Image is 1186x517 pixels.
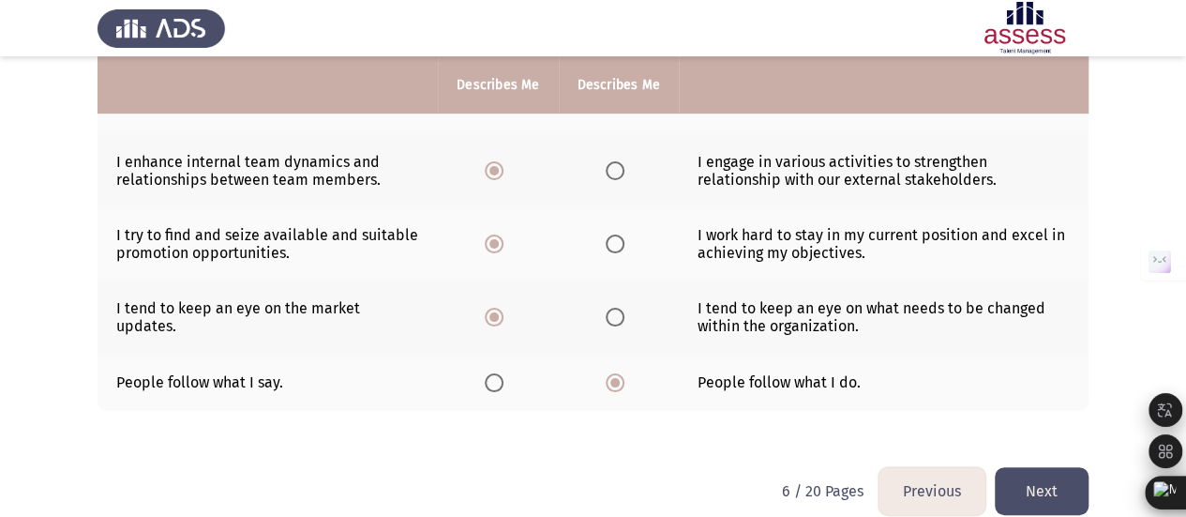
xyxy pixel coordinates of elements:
[679,134,1088,207] td: I engage in various activities to strengthen relationship with our external stakeholders.
[485,308,511,326] mat-radio-group: Select an option
[438,56,558,114] th: Describes Me
[485,373,511,390] mat-radio-group: Select an option
[995,467,1088,515] button: load next page
[606,373,632,390] mat-radio-group: Select an option
[606,308,632,326] mat-radio-group: Select an option
[98,207,438,281] td: I try to find and seize available and suitable promotion opportunities.
[485,235,511,252] mat-radio-group: Select an option
[679,354,1088,411] td: People follow what I do.
[98,134,438,207] td: I enhance internal team dynamics and relationships between team members.
[485,161,511,179] mat-radio-group: Select an option
[961,2,1088,54] img: Assessment logo of Potentiality Assessment R2 (EN/AR)
[679,207,1088,281] td: I work hard to stay in my current position and excel in achieving my objectives.
[98,2,225,54] img: Assess Talent Management logo
[98,354,438,411] td: People follow what I say.
[606,161,632,179] mat-radio-group: Select an option
[878,467,985,515] button: load previous page
[679,281,1088,354] td: I tend to keep an eye on what needs to be changed within the organization.
[559,56,679,114] th: Describes Me
[782,482,863,500] p: 6 / 20 Pages
[606,235,632,252] mat-radio-group: Select an option
[98,281,438,354] td: I tend to keep an eye on the market updates.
